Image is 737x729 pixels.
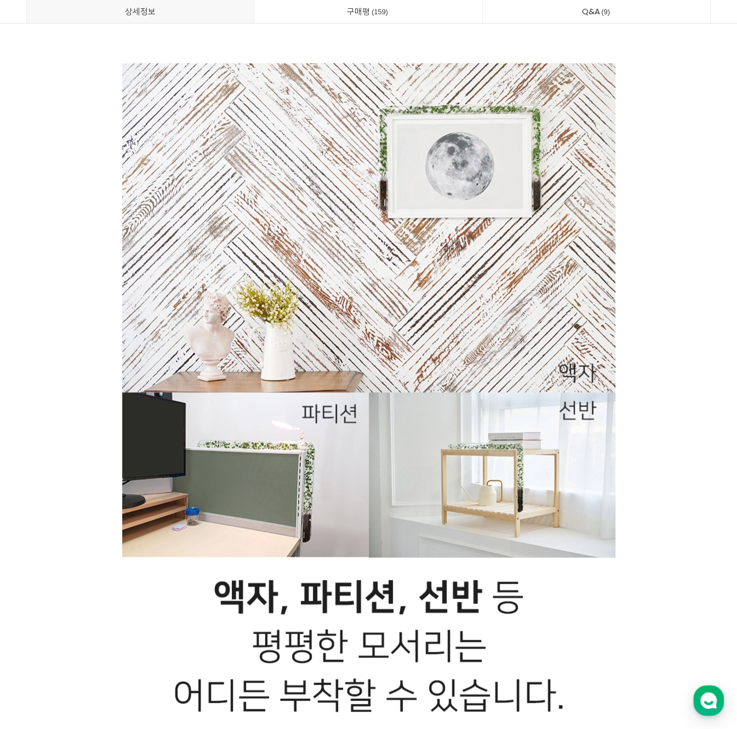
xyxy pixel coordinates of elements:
span: 대화 [100,365,113,374]
a: 설정 [141,348,210,375]
a: 대화 [72,348,141,375]
span: 9 [599,6,612,18]
a: 홈 [3,348,72,375]
span: 159 [370,6,390,18]
span: 설정 [169,364,182,373]
span: 홈 [35,364,41,373]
